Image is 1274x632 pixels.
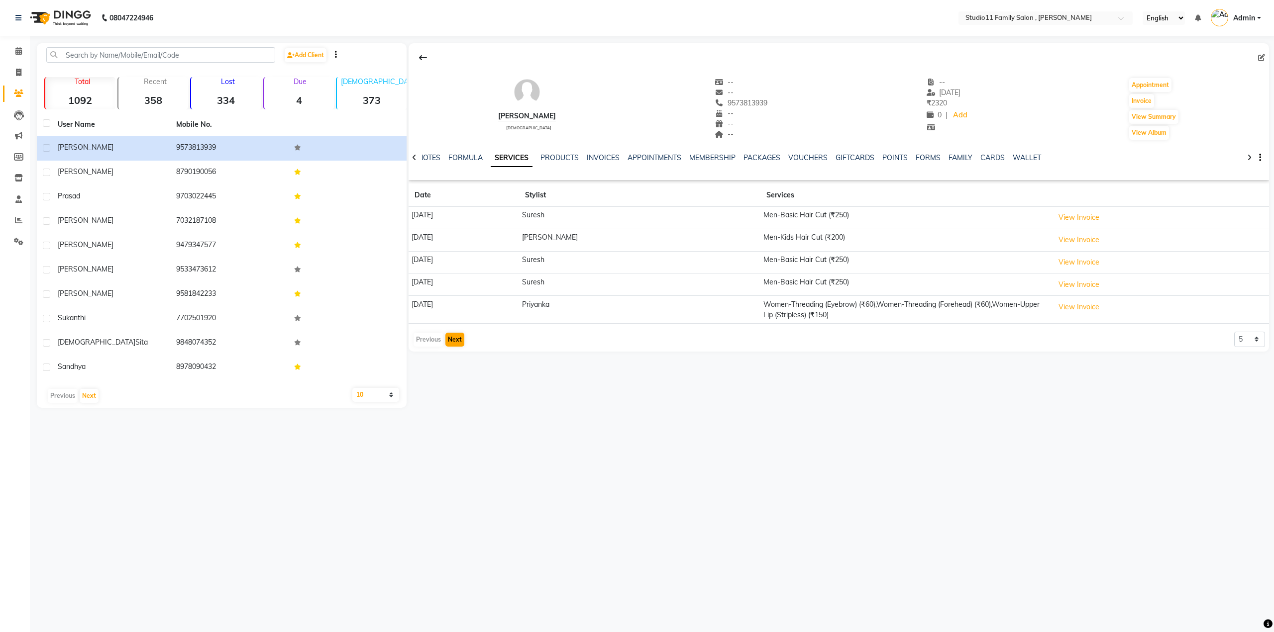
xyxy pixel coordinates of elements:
[122,77,189,86] p: Recent
[337,94,407,106] strong: 373
[760,251,1051,273] td: Men-Basic Hair Cut (₹250)
[170,136,289,161] td: 9573813939
[1211,9,1228,26] img: Admin
[409,251,519,273] td: [DATE]
[58,216,113,225] span: [PERSON_NAME]
[58,289,113,298] span: [PERSON_NAME]
[170,113,289,136] th: Mobile No.
[46,47,275,63] input: Search by Name/Mobile/Email/Code
[519,296,760,324] td: Priyanka
[341,77,407,86] p: [DEMOGRAPHIC_DATA]
[58,265,113,273] span: [PERSON_NAME]
[1054,299,1104,315] button: View Invoice
[715,88,734,97] span: --
[170,185,289,209] td: 9703022445
[498,111,556,121] div: [PERSON_NAME]
[540,153,579,162] a: PRODUCTS
[285,48,326,62] a: Add Client
[927,78,946,87] span: --
[927,110,942,119] span: 0
[170,161,289,185] td: 8790190056
[58,362,86,371] span: Sandhya
[882,153,908,162] a: POINTS
[58,240,113,249] span: [PERSON_NAME]
[58,313,86,322] span: sukanthi
[58,191,80,200] span: Prasad
[418,153,440,162] a: NOTES
[170,234,289,258] td: 9479347577
[927,88,961,97] span: [DATE]
[715,98,768,107] span: 9573813939
[109,4,153,32] b: 08047224946
[760,229,1051,251] td: Men-Kids Hair Cut (₹200)
[689,153,736,162] a: MEMBERSHIP
[715,130,734,139] span: --
[628,153,681,162] a: APPOINTMENTS
[45,94,115,106] strong: 1092
[118,94,189,106] strong: 358
[491,149,532,167] a: SERVICES
[1129,94,1154,108] button: Invoice
[52,113,170,136] th: User Name
[448,153,483,162] a: FORMULA
[49,77,115,86] p: Total
[788,153,828,162] a: VOUCHERS
[170,258,289,282] td: 9533473612
[519,184,760,207] th: Stylist
[512,77,542,107] img: avatar
[409,207,519,229] td: [DATE]
[409,296,519,324] td: [DATE]
[715,78,734,87] span: --
[266,77,334,86] p: Due
[760,207,1051,229] td: Men-Basic Hair Cut (₹250)
[170,209,289,234] td: 7032187108
[743,153,780,162] a: PACKAGES
[1054,277,1104,292] button: View Invoice
[25,4,94,32] img: logo
[58,167,113,176] span: [PERSON_NAME]
[1129,78,1171,92] button: Appointment
[191,94,261,106] strong: 334
[916,153,941,162] a: FORMS
[760,296,1051,324] td: Women-Threading (Eyebrow) (₹60),Women-Threading (Forehead) (₹60),Women-Upper Lip (Stripless) (₹150)
[445,333,464,347] button: Next
[519,229,760,251] td: [PERSON_NAME]
[1129,110,1178,124] button: View Summary
[587,153,620,162] a: INVOICES
[58,338,135,347] span: [DEMOGRAPHIC_DATA]
[264,94,334,106] strong: 4
[980,153,1005,162] a: CARDS
[409,229,519,251] td: [DATE]
[1013,153,1041,162] a: WALLET
[519,273,760,296] td: Suresh
[170,331,289,356] td: 9848074352
[170,282,289,307] td: 9581842233
[1054,232,1104,248] button: View Invoice
[927,98,931,107] span: ₹
[519,251,760,273] td: Suresh
[836,153,874,162] a: GIFTCARDS
[949,153,972,162] a: FAMILY
[715,109,734,118] span: --
[170,356,289,380] td: 8978090432
[195,77,261,86] p: Lost
[170,307,289,331] td: 7702501920
[1129,126,1169,140] button: View Album
[927,98,947,107] span: 2320
[413,48,433,67] div: Back to Client
[409,273,519,296] td: [DATE]
[760,273,1051,296] td: Men-Basic Hair Cut (₹250)
[58,143,113,152] span: [PERSON_NAME]
[946,110,948,120] span: |
[135,338,148,347] span: sita
[1233,13,1255,23] span: Admin
[80,389,99,403] button: Next
[760,184,1051,207] th: Services
[1054,210,1104,225] button: View Invoice
[519,207,760,229] td: Suresh
[409,184,519,207] th: Date
[952,108,969,122] a: Add
[715,119,734,128] span: --
[506,125,551,130] span: [DEMOGRAPHIC_DATA]
[1054,255,1104,270] button: View Invoice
